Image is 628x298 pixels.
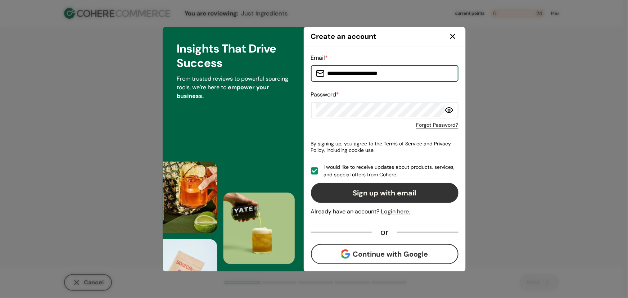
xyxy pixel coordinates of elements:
[311,244,458,264] button: Continue with Google
[311,54,328,62] label: Email
[311,183,458,203] button: Sign up with email
[324,163,458,179] span: I would like to receive updates about products, services, and special offers from Cohere.
[311,137,458,156] p: By signing up, you agree to the Terms of Service and Privacy Policy, including cookie use.
[381,207,410,216] div: Login here.
[416,121,458,129] a: Forgot Password?
[177,83,270,100] span: empower your business.
[311,31,377,42] h2: Create an account
[311,91,339,98] label: Password
[177,41,289,70] h3: Insights That Drive Success
[372,229,397,235] div: or
[311,207,458,216] div: Already have an account?
[177,74,289,100] p: From trusted reviews to powerful sourcing tools, we’re here to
